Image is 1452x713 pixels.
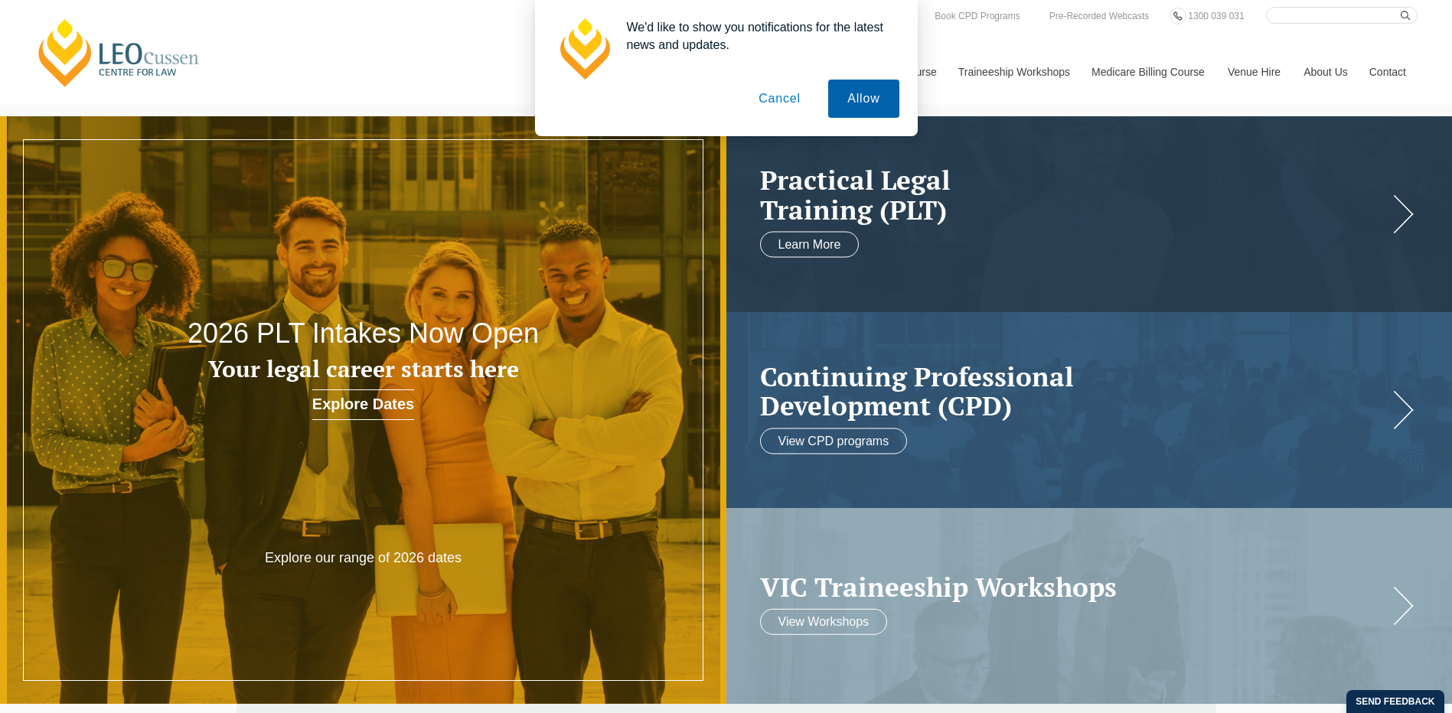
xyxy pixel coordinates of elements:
div: We'd like to show you notifications for the latest news and updates. [615,18,899,54]
a: Practical LegalTraining (PLT) [760,165,1388,224]
a: View CPD programs [760,428,908,454]
h2: Practical Legal Training (PLT) [760,165,1388,224]
h2: 2026 PLT Intakes Now Open [145,318,581,349]
a: View Workshops [760,609,888,635]
h3: Your legal career starts here [145,356,581,382]
h2: Continuing Professional Development (CPD) [760,361,1388,420]
a: Continuing ProfessionalDevelopment (CPD) [760,361,1388,420]
a: VIC Traineeship Workshops [760,571,1388,601]
a: Explore Dates [312,389,414,420]
button: Cancel [739,80,820,118]
a: Learn More [760,232,860,258]
img: notification icon [553,18,615,80]
p: Explore our range of 2026 dates [218,549,509,567]
button: Allow [828,80,899,118]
